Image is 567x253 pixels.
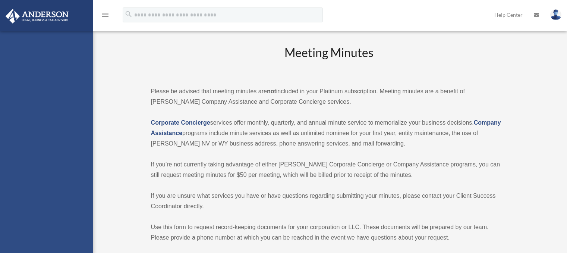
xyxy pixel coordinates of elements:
[151,86,508,107] p: Please be advised that meeting minutes are included in your Platinum subscription. Meeting minute...
[151,118,508,149] p: services offer monthly, quarterly, and annual minute service to memorialize your business decisio...
[550,9,561,20] img: User Pic
[151,119,501,136] a: Company Assistance
[267,88,276,94] strong: not
[151,159,508,180] p: If you’re not currently taking advantage of either [PERSON_NAME] Corporate Concierge or Company A...
[101,13,110,19] a: menu
[101,10,110,19] i: menu
[125,10,133,18] i: search
[151,119,210,126] a: Corporate Concierge
[151,44,508,75] h2: Meeting Minutes
[3,9,71,24] img: Anderson Advisors Platinum Portal
[151,191,508,212] p: If you are unsure what services you have or have questions regarding submitting your minutes, ple...
[151,222,508,243] p: Use this form to request record-keeping documents for your corporation or LLC. These documents wi...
